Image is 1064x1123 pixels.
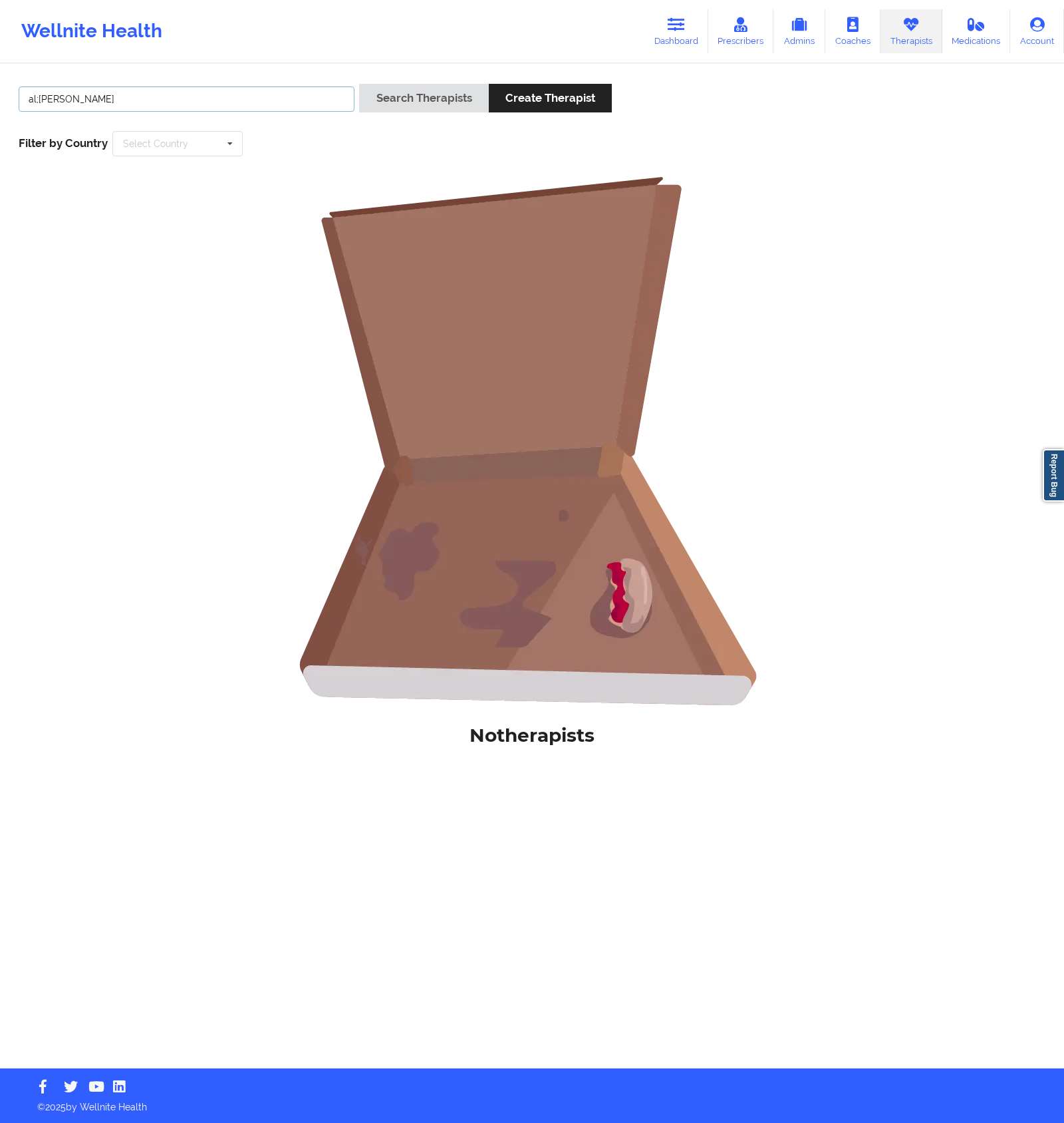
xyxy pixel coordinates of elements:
div: Select Country [123,139,188,148]
a: Prescribers [708,9,774,53]
img: foRBiVDZMKwAAAAASUVORK5CYII= [266,175,798,707]
h1: No therapists [9,723,1055,747]
a: Report Bug [1043,449,1064,502]
input: Search Keywords [19,86,354,112]
button: Search Therapists [359,84,488,112]
span: Filter by Country [19,136,108,150]
a: Dashboard [644,9,708,53]
a: Medications [942,9,1011,53]
button: Create Therapist [489,84,612,112]
a: Coaches [825,9,880,53]
a: Therapists [880,9,942,53]
p: © 2025 by Wellnite Health [28,1091,1036,1114]
a: Admins [773,9,825,53]
a: Account [1010,9,1064,53]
